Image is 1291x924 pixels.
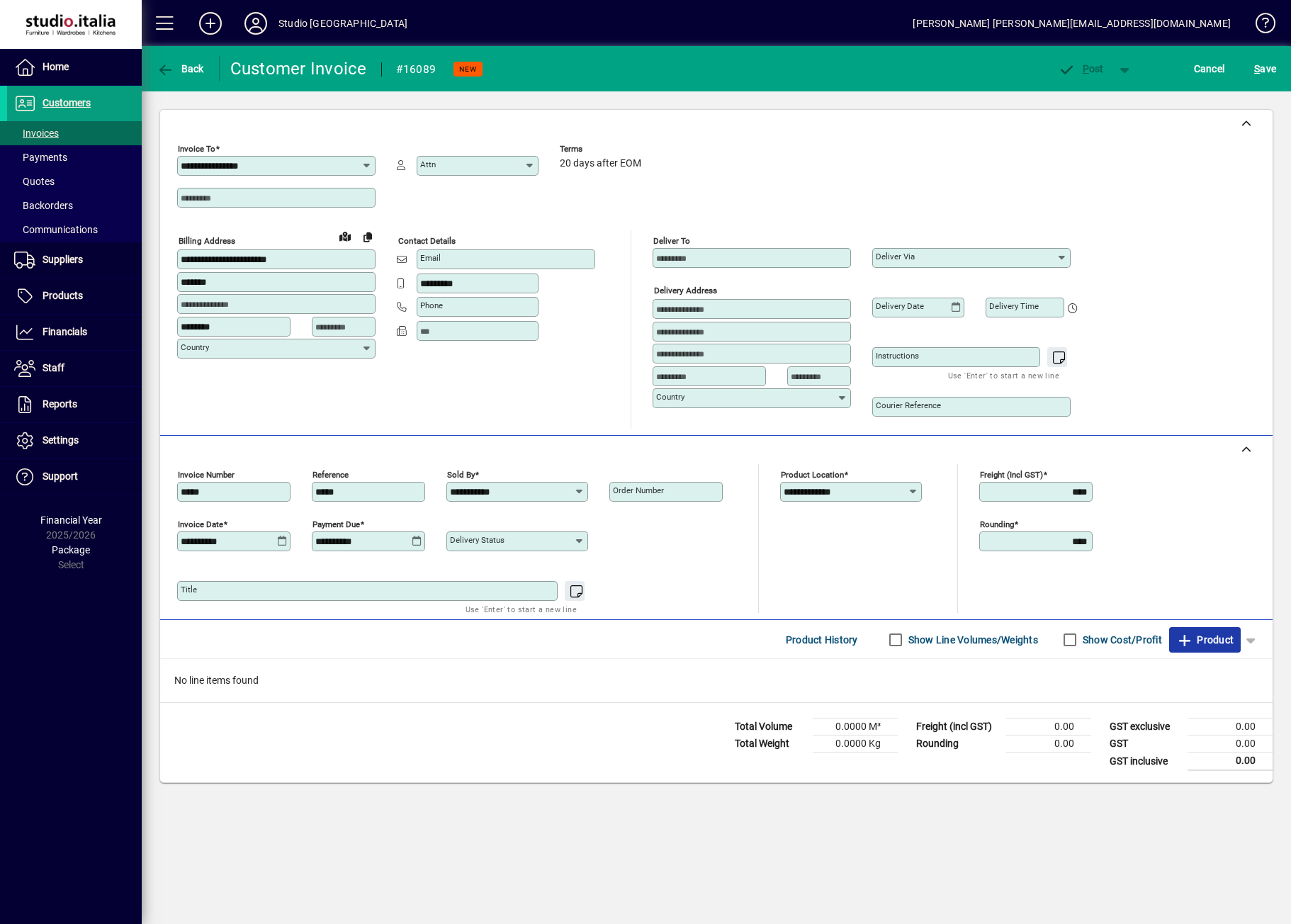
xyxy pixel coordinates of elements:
[1103,736,1188,753] td: GST
[43,254,83,265] span: Suppliers
[909,719,1006,736] td: Freight (incl GST)
[160,659,1273,702] div: No line items found
[356,225,379,248] button: Copy to Delivery address
[7,121,142,145] a: Invoices
[913,12,1231,35] div: [PERSON_NAME] [PERSON_NAME][EMAIL_ADDRESS][DOMAIN_NAME]
[1188,753,1273,770] td: 0.00
[40,514,102,526] span: Financial Year
[1251,56,1280,81] button: Save
[43,97,91,108] span: Customers
[1254,63,1260,74] span: S
[459,64,477,74] span: NEW
[781,470,844,480] mat-label: Product location
[7,387,142,422] a: Reports
[876,301,924,311] mat-label: Delivery date
[989,301,1039,311] mat-label: Delivery time
[876,400,941,410] mat-label: Courier Reference
[1245,3,1273,49] a: Knowledge Base
[1080,633,1162,647] label: Show Cost/Profit
[876,351,919,361] mat-label: Instructions
[1103,719,1188,736] td: GST exclusive
[420,253,441,263] mat-label: Email
[728,719,813,736] td: Total Volume
[233,11,278,36] button: Profile
[1194,57,1225,80] span: Cancel
[909,736,1006,753] td: Rounding
[980,470,1043,480] mat-label: Freight (incl GST)
[1103,753,1188,770] td: GST inclusive
[43,362,64,373] span: Staff
[656,392,684,402] mat-label: Country
[813,719,898,736] td: 0.0000 M³
[1190,56,1229,81] button: Cancel
[14,152,67,163] span: Payments
[447,470,475,480] mat-label: Sold by
[14,128,59,139] span: Invoices
[178,470,235,480] mat-label: Invoice number
[14,224,98,235] span: Communications
[813,736,898,753] td: 0.0000 Kg
[181,585,197,595] mat-label: Title
[7,169,142,193] a: Quotes
[157,63,204,74] span: Back
[181,342,209,352] mat-label: Country
[178,519,223,529] mat-label: Invoice date
[906,633,1038,647] label: Show Line Volumes/Weights
[43,398,77,410] span: Reports
[7,423,142,458] a: Settings
[312,519,360,529] mat-label: Payment due
[1176,629,1234,651] span: Product
[43,326,87,337] span: Financials
[142,56,220,81] app-page-header-button: Back
[420,300,443,310] mat-label: Phone
[7,242,142,278] a: Suppliers
[780,627,864,653] button: Product History
[1006,719,1091,736] td: 0.00
[334,225,356,247] a: View on map
[1051,56,1111,81] button: Post
[230,57,367,80] div: Customer Invoice
[1169,627,1241,653] button: Product
[613,485,664,495] mat-label: Order number
[14,200,73,211] span: Backorders
[466,601,577,617] mat-hint: Use 'Enter' to start a new line
[52,544,90,556] span: Package
[560,145,645,154] span: Terms
[876,252,915,261] mat-label: Deliver via
[43,471,78,482] span: Support
[312,470,349,480] mat-label: Reference
[7,218,142,242] a: Communications
[560,158,641,169] span: 20 days after EOM
[1188,719,1273,736] td: 0.00
[1188,736,1273,753] td: 0.00
[7,351,142,386] a: Staff
[1083,63,1089,74] span: P
[14,176,55,187] span: Quotes
[188,11,233,36] button: Add
[7,145,142,169] a: Payments
[786,629,858,651] span: Product History
[728,736,813,753] td: Total Weight
[7,193,142,218] a: Backorders
[7,459,142,495] a: Support
[980,519,1014,529] mat-label: Rounding
[153,56,208,81] button: Back
[1254,57,1276,80] span: ave
[7,50,142,85] a: Home
[948,367,1059,383] mat-hint: Use 'Enter' to start a new line
[43,61,69,72] span: Home
[396,58,436,81] div: #16089
[1058,63,1104,74] span: ost
[653,236,690,246] mat-label: Deliver To
[420,159,436,169] mat-label: Attn
[7,278,142,314] a: Products
[1006,736,1091,753] td: 0.00
[178,144,215,154] mat-label: Invoice To
[7,315,142,350] a: Financials
[450,535,504,545] mat-label: Delivery status
[43,290,83,301] span: Products
[278,12,407,35] div: Studio [GEOGRAPHIC_DATA]
[43,434,79,446] span: Settings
